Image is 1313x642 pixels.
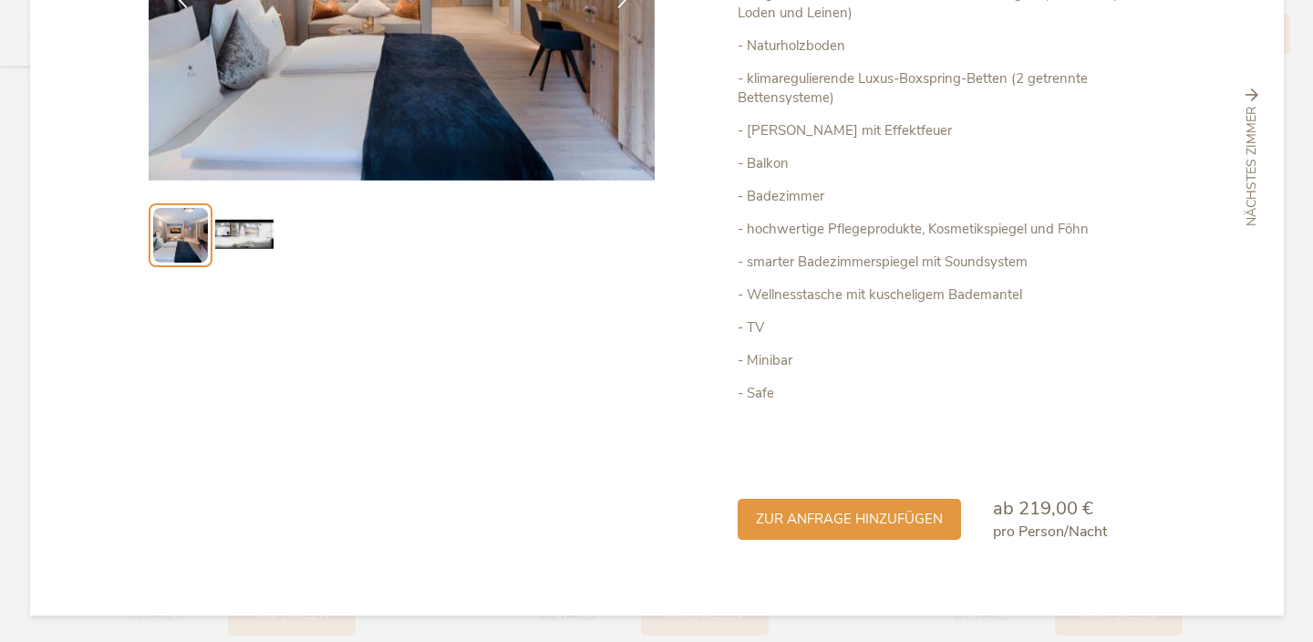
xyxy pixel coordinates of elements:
[993,522,1107,542] span: pro Person/Nacht
[756,510,943,529] span: zur Anfrage hinzufügen
[738,351,1164,370] p: - Minibar
[738,253,1164,272] p: - smarter Badezimmerspiegel mit Soundsystem
[738,121,1164,140] p: - [PERSON_NAME] mit Effektfeuer
[738,187,1164,206] p: - Badezimmer
[738,69,1164,108] p: - klimaregulierende Luxus-Boxspring-Betten (2 getrennte Bettensysteme)
[738,154,1164,173] p: - Balkon
[738,384,1164,403] p: - Safe
[1243,107,1261,227] span: nächstes Zimmer
[738,220,1164,239] p: - hochwertige Pflegeprodukte, Kosmetikspiegel und Föhn
[738,318,1164,337] p: - TV
[993,496,1093,521] span: ab 219,00 €
[738,285,1164,305] p: - Wellnesstasche mit kuscheligem Bademantel
[153,208,208,263] img: Preview
[215,206,274,264] img: Preview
